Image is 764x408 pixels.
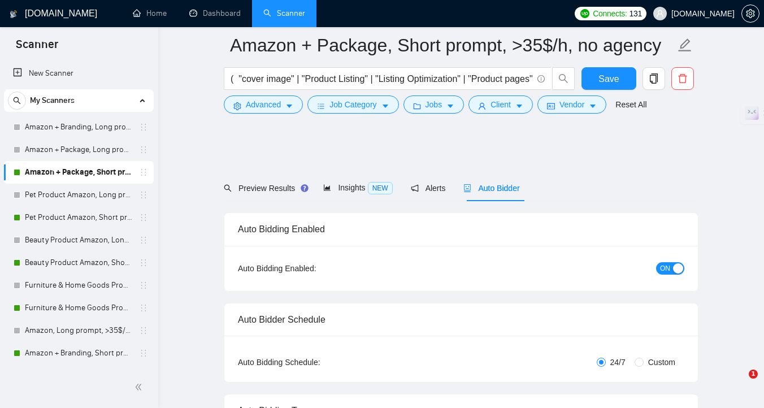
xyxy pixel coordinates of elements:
[468,96,533,114] button: userClientcaret-down
[615,98,646,111] a: Reset All
[231,72,532,86] input: Search Freelance Jobs...
[515,102,523,110] span: caret-down
[25,319,132,342] a: Amazon, Long prompt, >35$/h, no agency
[643,67,665,90] button: copy
[13,62,145,85] a: New Scanner
[537,75,545,83] span: info-circle
[25,184,132,206] a: Pet Product Amazon, Long prompt, >35$/h, no agency
[263,8,305,18] a: searchScanner
[547,102,555,110] span: idcard
[25,251,132,274] a: Beauty Product Amazon, Short prompt, >35$/h, no agency
[741,5,759,23] button: setting
[411,184,446,193] span: Alerts
[317,102,325,110] span: bars
[139,303,148,312] span: holder
[139,281,148,290] span: holder
[537,96,606,114] button: idcardVendorcaret-down
[671,67,694,90] button: delete
[580,9,589,18] img: upwork-logo.png
[381,102,389,110] span: caret-down
[630,7,642,20] span: 131
[25,206,132,229] a: Pet Product Amazon, Short prompt, >35$/h, no agency
[329,98,376,111] span: Job Category
[139,326,148,335] span: holder
[463,184,471,192] span: robot
[644,356,680,368] span: Custom
[749,370,758,379] span: 1
[139,213,148,222] span: holder
[323,184,331,192] span: area-chart
[368,182,393,194] span: NEW
[593,7,627,20] span: Connects:
[25,274,132,297] a: Furniture & Home Goods Product Amazon, Long prompt, >35$/h, no agency
[581,67,636,90] button: Save
[426,98,442,111] span: Jobs
[285,102,293,110] span: caret-down
[139,190,148,199] span: holder
[8,92,26,110] button: search
[139,258,148,267] span: holder
[413,102,421,110] span: folder
[30,89,75,112] span: My Scanners
[189,8,241,18] a: dashboardDashboard
[643,73,665,84] span: copy
[323,183,392,192] span: Insights
[4,62,154,85] li: New Scanner
[25,138,132,161] a: Amazon + Package, Long prompt, >35$/h, no agency
[139,236,148,245] span: holder
[238,356,387,368] div: Auto Bidding Schedule:
[25,364,132,387] a: Amazon, Short prompt, >35$/h, no agency
[589,102,597,110] span: caret-down
[139,123,148,132] span: holder
[307,96,398,114] button: barsJob Categorycaret-down
[741,9,759,18] a: setting
[559,98,584,111] span: Vendor
[139,145,148,154] span: holder
[478,102,486,110] span: user
[238,303,684,336] div: Auto Bidder Schedule
[246,98,281,111] span: Advanced
[139,168,148,177] span: holder
[403,96,465,114] button: folderJobscaret-down
[25,229,132,251] a: Beauty Product Amazon, Long prompt, >35$/h, no agency
[224,184,305,193] span: Preview Results
[233,102,241,110] span: setting
[8,97,25,105] span: search
[10,5,18,23] img: logo
[598,72,619,86] span: Save
[224,96,303,114] button: settingAdvancedcaret-down
[463,184,519,193] span: Auto Bidder
[230,31,675,59] input: Scanner name...
[25,161,132,184] a: Amazon + Package, Short prompt, >35$/h, no agency
[25,116,132,138] a: Amazon + Branding, Long prompt, >35$/h, no agency
[224,184,232,192] span: search
[490,98,511,111] span: Client
[552,67,575,90] button: search
[299,183,310,193] div: Tooltip anchor
[672,73,693,84] span: delete
[25,297,132,319] a: Furniture & Home Goods Product Amazon, Short prompt, >35$/h, no agency
[133,8,167,18] a: homeHome
[678,38,692,53] span: edit
[660,262,670,275] span: ON
[7,36,67,60] span: Scanner
[25,342,132,364] a: Amazon + Branding, Short prompt, >35$/h, no agency
[238,262,387,275] div: Auto Bidding Enabled:
[411,184,419,192] span: notification
[446,102,454,110] span: caret-down
[742,9,759,18] span: setting
[238,213,684,245] div: Auto Bidding Enabled
[656,10,664,18] span: user
[553,73,574,84] span: search
[606,356,630,368] span: 24/7
[726,370,753,397] iframe: To enrich screen reader interactions, please activate Accessibility in Grammarly extension settings
[139,349,148,358] span: holder
[134,381,146,393] span: double-left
